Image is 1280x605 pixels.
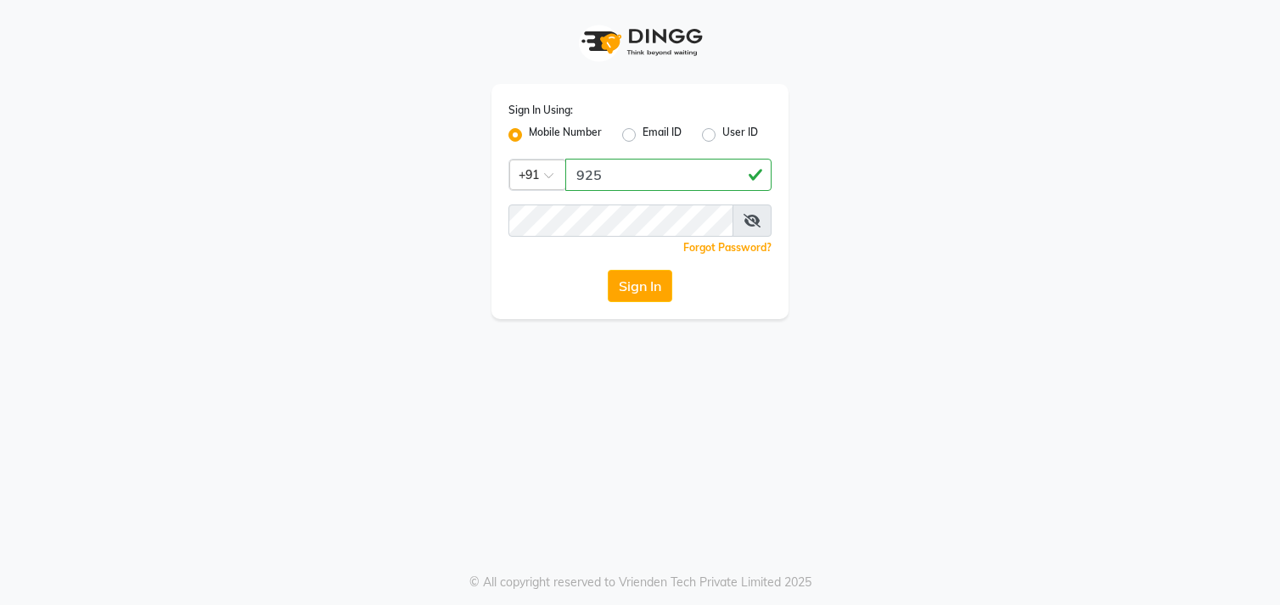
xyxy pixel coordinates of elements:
[643,125,682,145] label: Email ID
[508,204,733,237] input: Username
[565,159,772,191] input: Username
[572,17,708,67] img: logo1.svg
[722,125,758,145] label: User ID
[683,241,772,254] a: Forgot Password?
[529,125,602,145] label: Mobile Number
[508,103,573,118] label: Sign In Using:
[608,270,672,302] button: Sign In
